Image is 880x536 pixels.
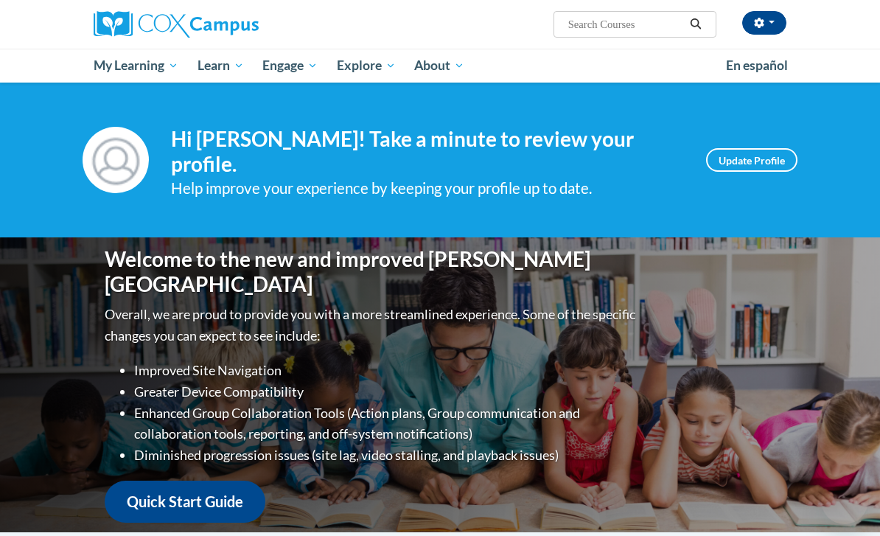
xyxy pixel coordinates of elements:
[262,57,318,74] span: Engage
[327,49,405,83] a: Explore
[84,49,188,83] a: My Learning
[188,49,254,83] a: Learn
[726,58,788,73] span: En español
[94,57,178,74] span: My Learning
[134,445,639,466] li: Diminished progression issues (site lag, video stalling, and playback issues)
[405,49,475,83] a: About
[171,176,684,201] div: Help improve your experience by keeping your profile up to date.
[105,304,639,347] p: Overall, we are proud to provide you with a more streamlined experience. Some of the specific cha...
[742,11,786,35] button: Account Settings
[716,50,797,81] a: En español
[567,15,685,33] input: Search Courses
[253,49,327,83] a: Engage
[134,381,639,403] li: Greater Device Compatibility
[94,11,310,38] a: Cox Campus
[134,403,639,445] li: Enhanced Group Collaboration Tools (Action plans, Group communication and collaboration tools, re...
[134,360,639,381] li: Improved Site Navigation
[706,148,797,172] a: Update Profile
[685,15,707,33] button: Search
[198,57,244,74] span: Learn
[821,477,868,524] iframe: Button to launch messaging window
[105,481,265,523] a: Quick Start Guide
[83,127,149,193] img: Profile Image
[171,127,684,176] h4: Hi [PERSON_NAME]! Take a minute to review your profile.
[83,49,797,83] div: Main menu
[94,11,259,38] img: Cox Campus
[105,247,639,296] h1: Welcome to the new and improved [PERSON_NAME][GEOGRAPHIC_DATA]
[337,57,396,74] span: Explore
[414,57,464,74] span: About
